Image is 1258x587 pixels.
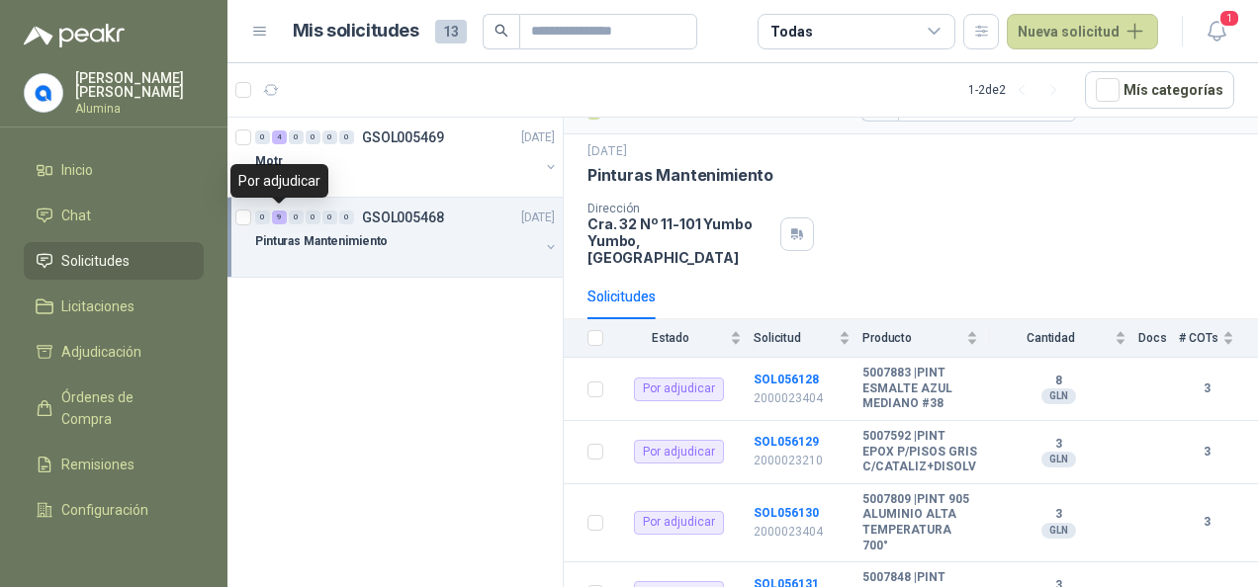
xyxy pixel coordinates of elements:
[24,242,204,280] a: Solicitudes
[61,205,91,226] span: Chat
[754,452,851,470] p: 2000023210
[494,24,508,38] span: search
[1007,14,1158,49] button: Nueva solicitud
[322,130,337,144] div: 0
[862,331,962,345] span: Producto
[362,210,444,224] p: GSOL005468
[322,210,337,224] div: 0
[24,197,204,234] a: Chat
[255,126,559,189] a: 0 4 0 0 0 0 GSOL005469[DATE] Motr
[61,499,148,521] span: Configuración
[521,209,555,227] p: [DATE]
[1041,388,1076,404] div: GLN
[306,130,320,144] div: 0
[1085,71,1234,109] button: Mís categorías
[587,215,772,266] p: Cra. 32 Nº 11-101 Yumbo Yumbo , [GEOGRAPHIC_DATA]
[272,210,287,224] div: 9
[61,454,135,475] span: Remisiones
[24,491,204,529] a: Configuración
[634,377,724,401] div: Por adjudicar
[754,435,819,449] a: SOL056129
[587,286,656,307] div: Solicitudes
[862,492,978,553] b: 5007809 | PINT 905 ALUMINIO ALTA TEMPERATURA 700°
[1179,379,1234,398] b: 3
[255,210,270,224] div: 0
[615,331,726,345] span: Estado
[1179,513,1234,532] b: 3
[862,429,978,475] b: 5007592 | PINT EPOX P/PISOS GRIS C/CATALIZ+DISOLV
[587,202,772,215] p: Dirección
[61,341,141,363] span: Adjudicación
[968,74,1069,106] div: 1 - 2 de 2
[362,130,444,144] p: GSOL005469
[24,537,204,574] a: Manuales y ayuda
[770,21,812,42] div: Todas
[754,389,851,408] p: 2000023404
[24,446,204,483] a: Remisiones
[521,128,555,147] p: [DATE]
[587,165,773,186] p: Pinturas Mantenimiento
[1041,452,1076,467] div: GLN
[1199,14,1234,49] button: 1
[754,319,862,358] th: Solicitud
[24,24,125,47] img: Logo peakr
[75,103,204,115] p: Alumina
[255,232,388,251] p: Pinturas Mantenimiento
[25,74,62,112] img: Company Logo
[615,319,754,358] th: Estado
[61,159,93,181] span: Inicio
[754,373,819,386] a: SOL056128
[339,130,354,144] div: 0
[1179,319,1258,358] th: # COTs
[862,366,978,412] b: 5007883 | PINT ESMALTE AZUL MEDIANO #38
[1041,523,1076,539] div: GLN
[24,333,204,371] a: Adjudicación
[754,506,819,520] a: SOL056130
[435,20,467,43] span: 13
[255,152,283,171] p: Motr
[24,288,204,325] a: Licitaciones
[230,164,328,198] div: Por adjudicar
[306,210,320,224] div: 0
[754,331,835,345] span: Solicitud
[634,440,724,463] div: Por adjudicar
[75,71,204,99] p: [PERSON_NAME] [PERSON_NAME]
[272,130,287,144] div: 4
[289,130,304,144] div: 0
[1138,319,1179,358] th: Docs
[289,210,304,224] div: 0
[24,378,204,438] a: Órdenes de Compra
[1179,443,1234,461] b: 3
[339,210,354,224] div: 0
[1179,331,1218,345] span: # COTs
[61,250,130,272] span: Solicitudes
[1218,9,1240,28] span: 1
[587,142,627,161] p: [DATE]
[293,17,419,45] h1: Mis solicitudes
[255,206,559,269] a: 0 9 0 0 0 0 GSOL005468[DATE] Pinturas Mantenimiento
[862,319,990,358] th: Producto
[990,374,1126,389] b: 8
[990,331,1111,345] span: Cantidad
[634,511,724,535] div: Por adjudicar
[754,523,851,542] p: 2000023404
[24,151,204,189] a: Inicio
[990,507,1126,523] b: 3
[61,386,185,430] span: Órdenes de Compra
[990,437,1126,453] b: 3
[990,319,1138,358] th: Cantidad
[255,130,270,144] div: 0
[61,295,135,317] span: Licitaciones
